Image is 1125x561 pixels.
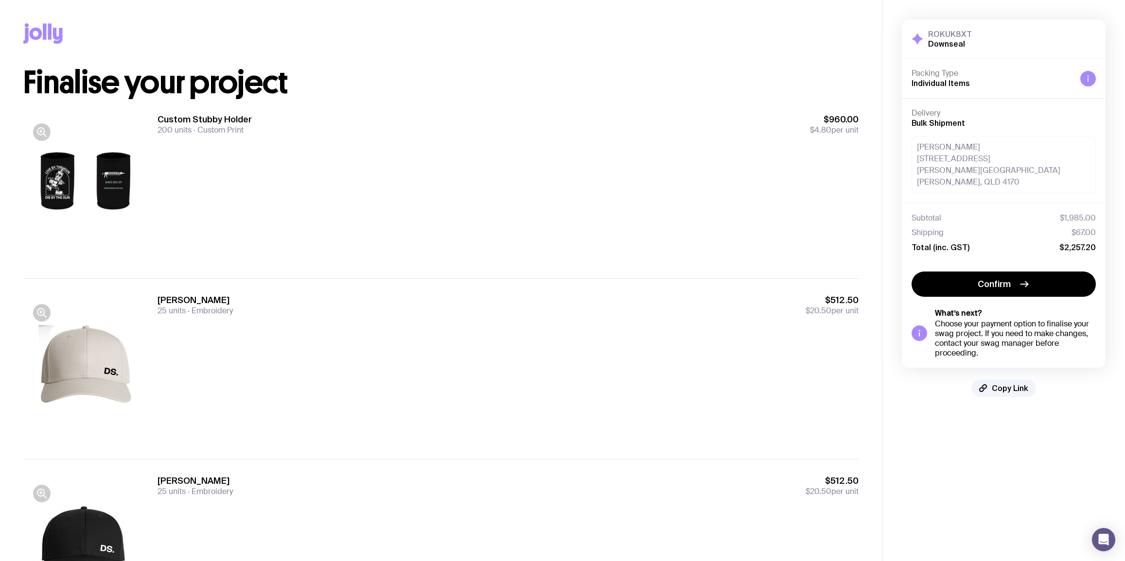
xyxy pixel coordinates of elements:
span: $1,985.00 [1060,213,1096,223]
span: $20.50 [806,486,831,496]
span: $2,257.20 [1059,242,1096,252]
span: $67.00 [1072,228,1096,238]
span: per unit [806,306,859,316]
span: Custom Print [192,125,244,135]
span: $512.50 [806,475,859,487]
h1: Finalise your project [23,67,859,98]
span: per unit [810,125,859,135]
h3: [PERSON_NAME] [158,294,233,306]
span: Confirm [978,278,1011,290]
span: Total (inc. GST) [912,242,969,252]
span: $20.50 [806,306,831,316]
div: Open Intercom Messenger [1092,528,1115,551]
h3: Custom Stubby Holder [158,114,252,125]
h2: Downseal [928,39,972,49]
h4: Packing Type [912,68,1072,78]
span: Subtotal [912,213,941,223]
span: Copy Link [992,383,1028,393]
span: per unit [806,487,859,496]
span: Shipping [912,228,944,238]
span: $4.80 [810,125,831,135]
span: Individual Items [912,79,970,87]
span: $960.00 [810,114,859,125]
h5: What’s next? [935,308,1096,318]
h3: [PERSON_NAME] [158,475,233,487]
h4: Delivery [912,108,1096,118]
span: Bulk Shipment [912,119,965,127]
h3: ROKUK8XT [928,29,972,39]
button: Confirm [912,272,1096,297]
span: Embroidery [186,306,233,316]
div: [PERSON_NAME] [STREET_ADDRESS] [PERSON_NAME][GEOGRAPHIC_DATA][PERSON_NAME], QLD 4170 [912,136,1096,193]
span: $512.50 [806,294,859,306]
span: 25 units [158,486,186,496]
button: Copy Link [971,379,1036,397]
span: Embroidery [186,486,233,496]
span: 25 units [158,306,186,316]
div: Choose your payment option to finalise your swag project. If you need to make changes, contact yo... [935,319,1096,358]
span: 200 units [158,125,192,135]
